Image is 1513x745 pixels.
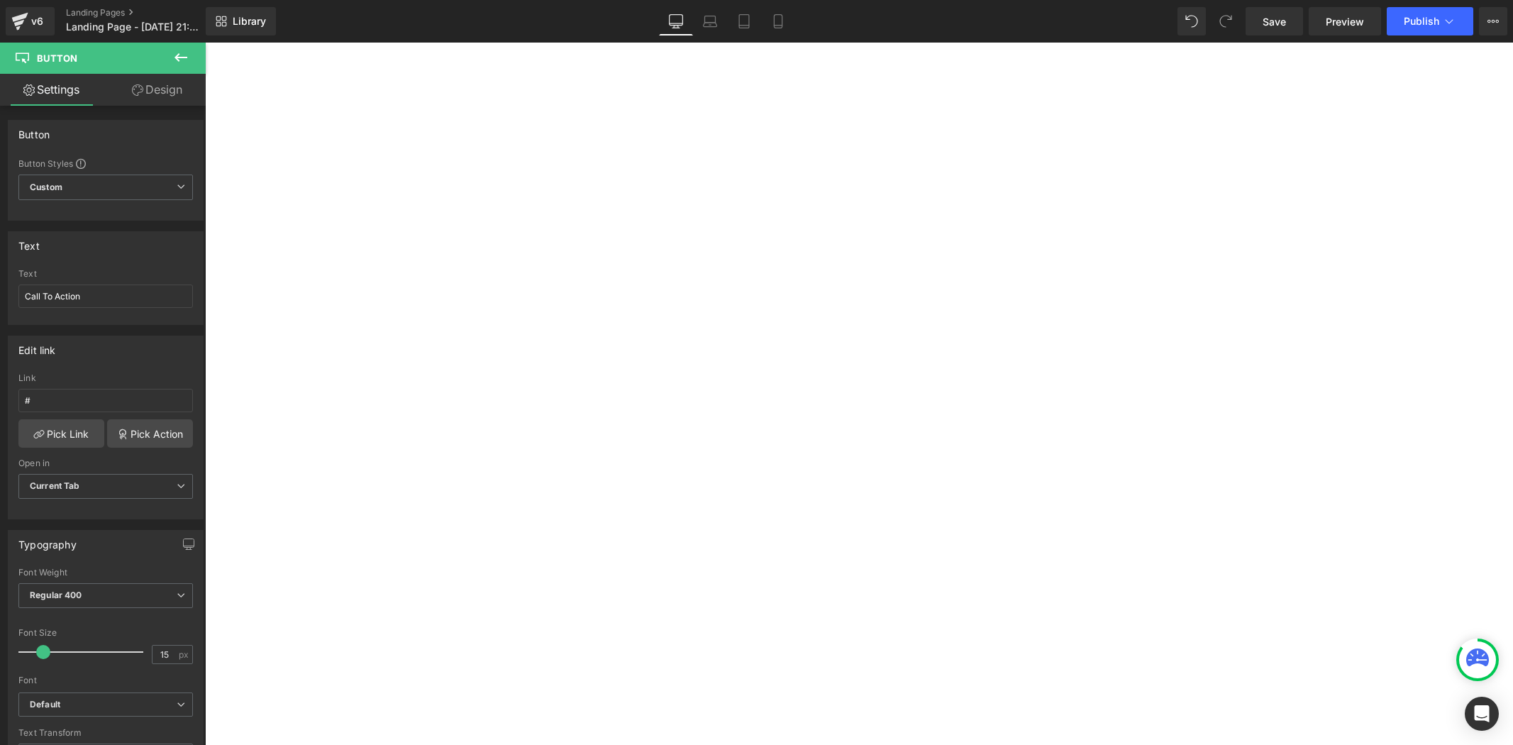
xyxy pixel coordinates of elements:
[1263,14,1286,29] span: Save
[30,182,62,194] b: Custom
[233,15,266,28] span: Library
[693,7,727,35] a: Laptop
[18,232,40,252] div: Text
[18,728,193,738] div: Text Transform
[18,269,193,279] div: Text
[66,7,229,18] a: Landing Pages
[37,53,77,64] span: Button
[18,568,193,578] div: Font Weight
[6,7,55,35] a: v6
[179,650,191,659] span: px
[1177,7,1206,35] button: Undo
[1387,7,1473,35] button: Publish
[66,21,202,33] span: Landing Page - [DATE] 21:18:01
[30,590,82,600] b: Regular 400
[18,675,193,685] div: Font
[18,628,193,638] div: Font Size
[1479,7,1507,35] button: More
[1212,7,1240,35] button: Redo
[1404,16,1439,27] span: Publish
[18,121,50,140] div: Button
[206,7,276,35] a: New Library
[18,458,193,468] div: Open in
[1465,697,1499,731] div: Open Intercom Messenger
[30,480,80,491] b: Current Tab
[18,531,77,551] div: Typography
[18,373,193,383] div: Link
[18,336,56,356] div: Edit link
[1326,14,1364,29] span: Preview
[30,699,60,711] i: Default
[18,389,193,412] input: https://your-shop.myshopify.com
[659,7,693,35] a: Desktop
[761,7,795,35] a: Mobile
[28,12,46,31] div: v6
[727,7,761,35] a: Tablet
[107,419,193,448] a: Pick Action
[1309,7,1381,35] a: Preview
[18,158,193,169] div: Button Styles
[18,419,104,448] a: Pick Link
[106,74,209,106] a: Design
